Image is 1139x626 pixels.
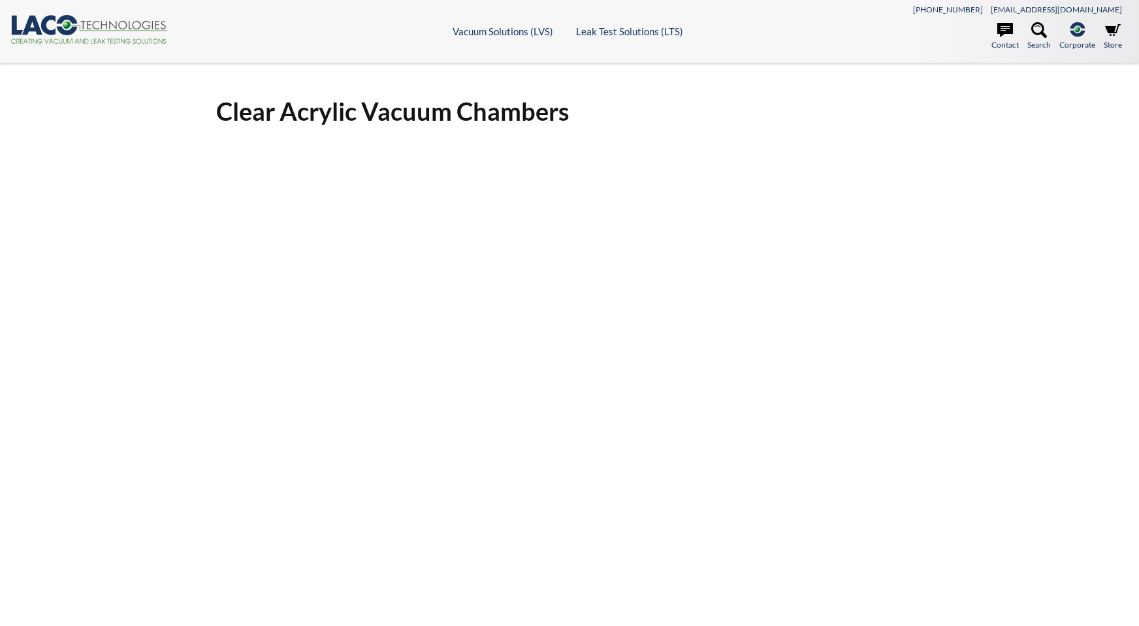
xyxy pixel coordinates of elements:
h1: Clear Acrylic Vacuum Chambers [216,95,923,127]
a: Vacuum Solutions (LVS) [453,25,553,37]
a: [PHONE_NUMBER] [913,5,983,14]
span: Corporate [1059,39,1095,51]
a: Contact [991,22,1019,51]
a: Search [1027,22,1051,51]
a: [EMAIL_ADDRESS][DOMAIN_NAME] [991,5,1122,14]
a: Store [1104,22,1122,51]
a: Leak Test Solutions (LTS) [576,25,683,37]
